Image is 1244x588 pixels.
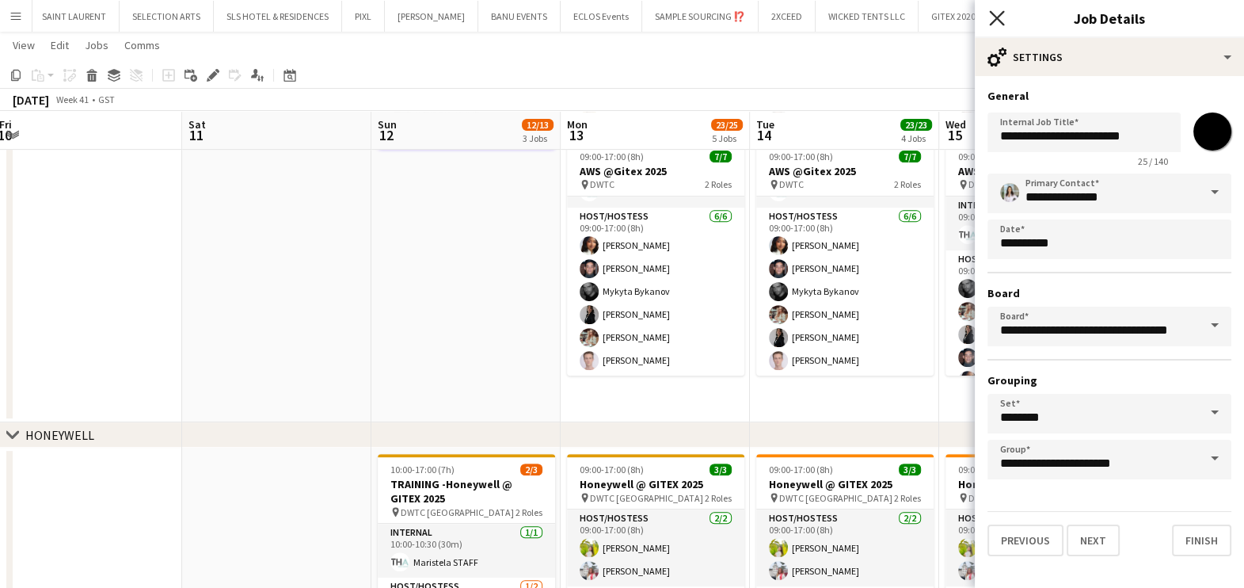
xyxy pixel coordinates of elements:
span: DWTC [GEOGRAPHIC_DATA] [968,492,1082,504]
span: 09:00-17:00 (8h) [958,464,1022,475]
span: 2/3 [520,464,542,475]
button: Finish [1172,525,1231,556]
span: 12/13 [522,119,554,131]
a: View [6,35,41,55]
h3: TRAINING -Honeywell @ GITEX 2025 [378,477,555,506]
div: HONEYWELL [25,427,94,443]
a: Comms [118,35,166,55]
span: 12 [375,126,397,144]
button: ECLOS Events [561,1,642,32]
span: 2 Roles [515,506,542,518]
span: 10:00-17:00 (7h) [390,464,455,475]
span: Sun [378,117,397,132]
span: DWTC [GEOGRAPHIC_DATA] [401,506,514,518]
h3: Board [987,286,1231,300]
span: 23/25 [711,119,743,131]
button: Previous [987,525,1063,556]
span: Sat [188,117,206,132]
h3: Grouping [987,373,1231,388]
span: View [13,38,35,52]
h3: General [987,89,1231,103]
span: DWTC [968,178,993,190]
span: 14 [754,126,774,144]
span: 09:00-17:00 (8h) [769,151,833,162]
button: [PERSON_NAME] [385,1,478,32]
button: SAINT LAURENT [29,1,120,32]
span: Jobs [85,38,108,52]
span: DWTC [GEOGRAPHIC_DATA] [590,492,703,504]
a: Jobs [78,35,115,55]
span: 2 Roles [705,178,732,190]
div: 4 Jobs [901,132,931,144]
button: 2XCEED [759,1,816,32]
button: SAMPLE SOURCING ⁉️ [642,1,759,32]
app-card-role: Internal1/110:00-10:30 (30m)Maristela STAFF [378,524,555,578]
span: 15 [943,126,966,144]
span: Tue [756,117,774,132]
span: Edit [51,38,69,52]
h3: Honeywell @ GITEX 2025 [945,477,1123,491]
span: Wed [945,117,966,132]
span: DWTC [779,178,804,190]
span: 09:00-17:00 (8h) [580,151,644,162]
h3: AWS @Gitex 2025 [945,164,1123,178]
span: 11 [186,126,206,144]
span: 09:00-17:00 (8h) [580,464,644,475]
div: 5 Jobs [712,132,742,144]
button: BANU EVENTS [478,1,561,32]
app-card-role: Internal1/109:00-09:30 (30m)Maristela STAFF [945,197,1123,250]
app-job-card: 09:00-17:00 (8h)7/7AWS @Gitex 2025 DWTC2 RolesInternal1/109:00-09:30 (30m)Maristela STAFFHost/Hos... [567,141,744,376]
button: SLS HOTEL & RESIDENCES [214,1,342,32]
app-card-role: Host/Hostess2/209:00-17:00 (8h)[PERSON_NAME][PERSON_NAME] [945,510,1123,586]
span: DWTC [GEOGRAPHIC_DATA] [779,492,892,504]
app-card-role: Host/Hostess6/609:00-17:00 (8h)[PERSON_NAME][PERSON_NAME]Mykyta Bykanov[PERSON_NAME][PERSON_NAME]... [756,208,934,376]
app-card-role: Host/Hostess2/209:00-17:00 (8h)[PERSON_NAME][PERSON_NAME] [756,510,934,586]
app-job-card: 09:00-17:00 (8h)7/7AWS @Gitex 2025 DWTC2 RolesInternal1/109:00-09:30 (30m)Maristela STAFFHost/Hos... [945,141,1123,376]
span: 13 [565,126,588,144]
span: 2 Roles [894,178,921,190]
app-card-role: Host/Hostess6/609:00-17:00 (8h)[PERSON_NAME][PERSON_NAME]Mykyta Bykanov[PERSON_NAME][PERSON_NAME]... [567,208,744,376]
span: Mon [567,117,588,132]
span: 2 Roles [894,492,921,504]
a: Edit [44,35,75,55]
span: 3/3 [709,464,732,475]
button: GITEX 2020/ 2025 [919,1,1013,32]
button: SELECTION ARTS [120,1,214,32]
span: 09:00-17:00 (8h) [958,151,1022,162]
h3: AWS @Gitex 2025 [756,164,934,178]
app-card-role: Host/Hostess6/609:00-17:00 (8h)Mykyta Bykanov[PERSON_NAME][PERSON_NAME][PERSON_NAME][PERSON_NAME] [945,250,1123,419]
span: Comms [124,38,160,52]
button: Next [1067,525,1120,556]
h3: Job Details [975,8,1244,29]
span: 7/7 [709,151,732,162]
div: 3 Jobs [523,132,553,144]
app-job-card: 09:00-17:00 (8h)7/7AWS @Gitex 2025 DWTC2 RolesInternal1/109:00-09:30 (30m)Maristela STAFFHost/Hos... [756,141,934,376]
h3: Honeywell @ GITEX 2025 [567,477,744,491]
div: GST [98,94,115,105]
span: 7/7 [899,151,921,162]
span: Week 41 [52,94,92,105]
span: 23/23 [900,119,932,131]
button: WICKED TENTS LLC [816,1,919,32]
h3: Honeywell @ GITEX 2025 [756,477,934,491]
span: DWTC [590,178,614,190]
span: 25 / 140 [1125,155,1181,167]
div: Settings [975,38,1244,76]
div: [DATE] [13,92,49,108]
app-card-role: Host/Hostess2/209:00-17:00 (8h)[PERSON_NAME][PERSON_NAME] [567,510,744,586]
span: 2 Roles [705,492,732,504]
button: PIXL [342,1,385,32]
span: 3/3 [899,464,921,475]
h3: AWS @Gitex 2025 [567,164,744,178]
span: 09:00-17:00 (8h) [769,464,833,475]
